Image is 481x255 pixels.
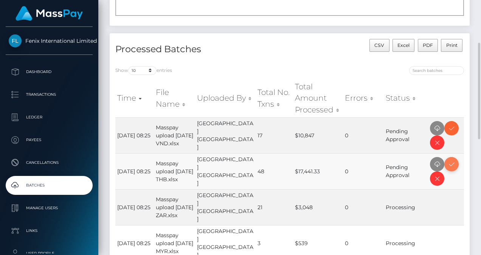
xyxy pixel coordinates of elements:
select: Showentries [128,66,157,75]
th: Total Amount Processed: activate to sort column ascending [293,79,343,117]
p: Cancellations [9,157,90,168]
td: Processing [384,189,428,225]
td: $3,048 [293,189,343,225]
span: CSV [374,42,384,48]
label: Show entries [115,66,172,75]
button: Print [441,39,462,52]
p: Batches [9,180,90,191]
a: Payees [6,131,93,149]
p: Dashboard [9,66,90,78]
td: Pending Approval [384,117,428,153]
td: 21 [256,189,293,225]
th: Time: activate to sort column ascending [115,79,154,117]
p: Manage Users [9,202,90,214]
td: $17,441.33 [293,153,343,189]
span: Fenix International Limited [6,37,93,44]
td: Pending Approval [384,153,428,189]
a: Ledger [6,108,93,127]
input: Search batches [409,66,464,75]
td: 48 [256,153,293,189]
span: Excel [397,42,410,48]
span: PDF [423,42,433,48]
td: 0 [343,153,383,189]
th: Total No. Txns: activate to sort column ascending [256,79,293,117]
td: $10,847 [293,117,343,153]
a: Manage Users [6,199,93,218]
button: PDF [418,39,438,52]
th: File Name: activate to sort column ascending [154,79,195,117]
td: [DATE] 08:25 [115,117,154,153]
a: Dashboard [6,62,93,81]
td: [GEOGRAPHIC_DATA] [GEOGRAPHIC_DATA] [195,189,256,225]
th: Errors: activate to sort column ascending [343,79,383,117]
p: Ledger [9,112,90,123]
a: Links [6,221,93,240]
td: 0 [343,117,383,153]
td: Masspay upload [DATE] VND.xlsx [154,117,195,153]
th: Status: activate to sort column ascending [384,79,428,117]
td: 0 [343,189,383,225]
h4: Processed Batches [115,43,284,56]
a: Batches [6,176,93,195]
td: [GEOGRAPHIC_DATA] [GEOGRAPHIC_DATA] [195,153,256,189]
img: Fenix International Limited [9,34,22,47]
td: [DATE] 08:25 [115,153,154,189]
p: Transactions [9,89,90,100]
td: Masspay upload [DATE] THB.xlsx [154,153,195,189]
a: Transactions [6,85,93,104]
th: Uploaded By: activate to sort column ascending [195,79,256,117]
td: Masspay upload [DATE] ZAR.xlsx [154,189,195,225]
img: MassPay Logo [16,6,83,21]
td: [GEOGRAPHIC_DATA] [GEOGRAPHIC_DATA] [195,117,256,153]
a: Cancellations [6,153,93,172]
td: 17 [256,117,293,153]
button: CSV [369,39,389,52]
p: Payees [9,134,90,146]
p: Links [9,225,90,236]
button: Excel [393,39,415,52]
span: Print [446,42,458,48]
td: [DATE] 08:25 [115,189,154,225]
